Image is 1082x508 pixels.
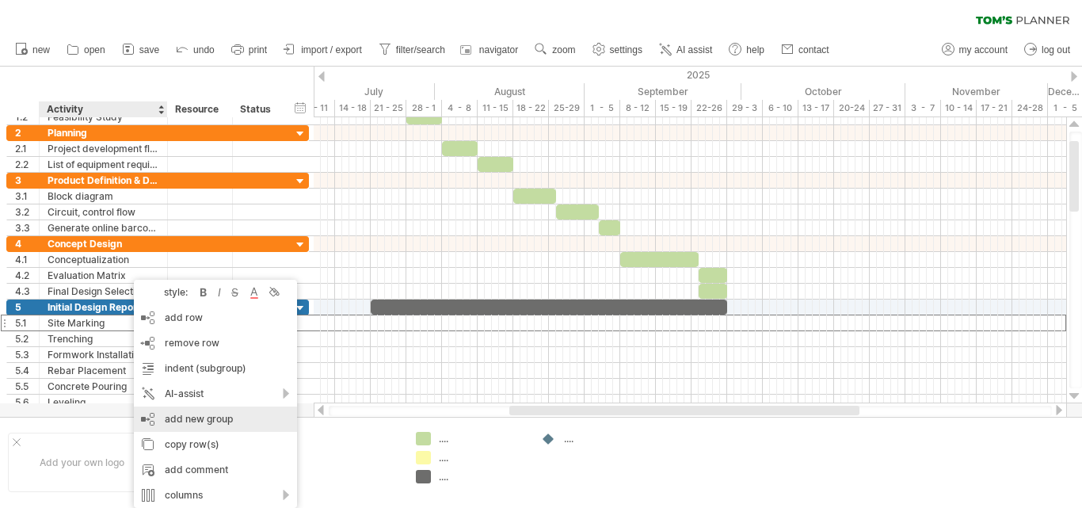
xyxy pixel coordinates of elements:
[134,483,297,508] div: columns
[549,100,585,116] div: 25-29
[301,44,362,55] span: import / export
[48,220,159,235] div: Generate online barcode
[48,268,159,283] div: Evaluation Matrix
[375,40,450,60] a: filter/search
[870,100,905,116] div: 27 - 31
[264,452,397,465] div: ....
[48,204,159,220] div: Circuit, control flow
[139,44,159,55] span: save
[134,305,297,330] div: add row
[15,315,39,330] div: 5.1
[11,40,55,60] a: new
[48,252,159,267] div: Conceptualization
[134,432,297,457] div: copy row(s)
[741,83,905,100] div: October 2025
[15,363,39,378] div: 5.4
[63,40,110,60] a: open
[47,101,158,117] div: Activity
[15,347,39,362] div: 5.3
[585,100,620,116] div: 1 - 5
[458,40,523,60] a: navigator
[656,100,691,116] div: 15 - 19
[264,432,397,445] div: ....
[777,40,834,60] a: contact
[140,286,196,298] div: style:
[15,300,39,315] div: 5
[531,40,580,60] a: zoom
[264,472,397,485] div: ....
[165,337,219,349] span: remove row
[552,44,575,55] span: zoom
[798,100,834,116] div: 13 - 17
[763,100,798,116] div: 6 - 10
[727,100,763,116] div: 29 - 3
[513,100,549,116] div: 18 - 22
[655,40,717,60] a: AI assist
[48,379,159,394] div: Concrete Pouring
[478,100,513,116] div: 11 - 15
[227,40,272,60] a: print
[1012,100,1048,116] div: 24-28
[48,300,159,315] div: Initial Design Report
[335,100,371,116] div: 14 - 18
[977,100,1012,116] div: 17 - 21
[585,83,741,100] div: September 2025
[271,83,435,100] div: July 2025
[564,432,650,445] div: ....
[834,100,870,116] div: 20-24
[371,100,406,116] div: 21 - 25
[15,204,39,220] div: 3.2
[15,395,39,410] div: 5.6
[406,100,442,116] div: 28 - 1
[15,331,39,346] div: 5.2
[676,44,712,55] span: AI assist
[280,40,367,60] a: import / export
[15,141,39,156] div: 2.1
[439,451,525,464] div: ....
[172,40,219,60] a: undo
[905,83,1048,100] div: November 2025
[48,125,159,140] div: Planning
[48,173,159,188] div: Product Definition & Design
[249,44,267,55] span: print
[134,381,297,407] div: AI-assist
[479,44,518,55] span: navigator
[746,44,764,55] span: help
[48,315,159,330] div: Site Marking
[442,100,478,116] div: 4 - 8
[435,83,585,100] div: August 2025
[15,125,39,140] div: 2
[938,40,1012,60] a: my account
[1042,44,1070,55] span: log out
[134,356,297,381] div: indent (subgroup)
[439,470,525,483] div: ....
[396,44,445,55] span: filter/search
[1020,40,1075,60] a: log out
[725,40,769,60] a: help
[48,236,159,251] div: Concept Design
[15,157,39,172] div: 2.2
[8,433,156,492] div: Add your own logo
[15,189,39,204] div: 3.1
[589,40,647,60] a: settings
[134,407,297,432] div: add new group
[48,347,159,362] div: Formwork Installation
[15,379,39,394] div: 5.5
[48,157,159,172] div: List of equipment required
[15,284,39,299] div: 4.3
[48,141,159,156] div: Project development flow (Methodology)
[175,101,223,117] div: Resource
[691,100,727,116] div: 22-26
[48,363,159,378] div: Rebar Placement
[959,44,1008,55] span: my account
[48,331,159,346] div: Trenching
[48,189,159,204] div: Block diagram
[620,100,656,116] div: 8 - 12
[941,100,977,116] div: 10 - 14
[84,44,105,55] span: open
[32,44,50,55] span: new
[610,44,642,55] span: settings
[193,44,215,55] span: undo
[15,173,39,188] div: 3
[118,40,164,60] a: save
